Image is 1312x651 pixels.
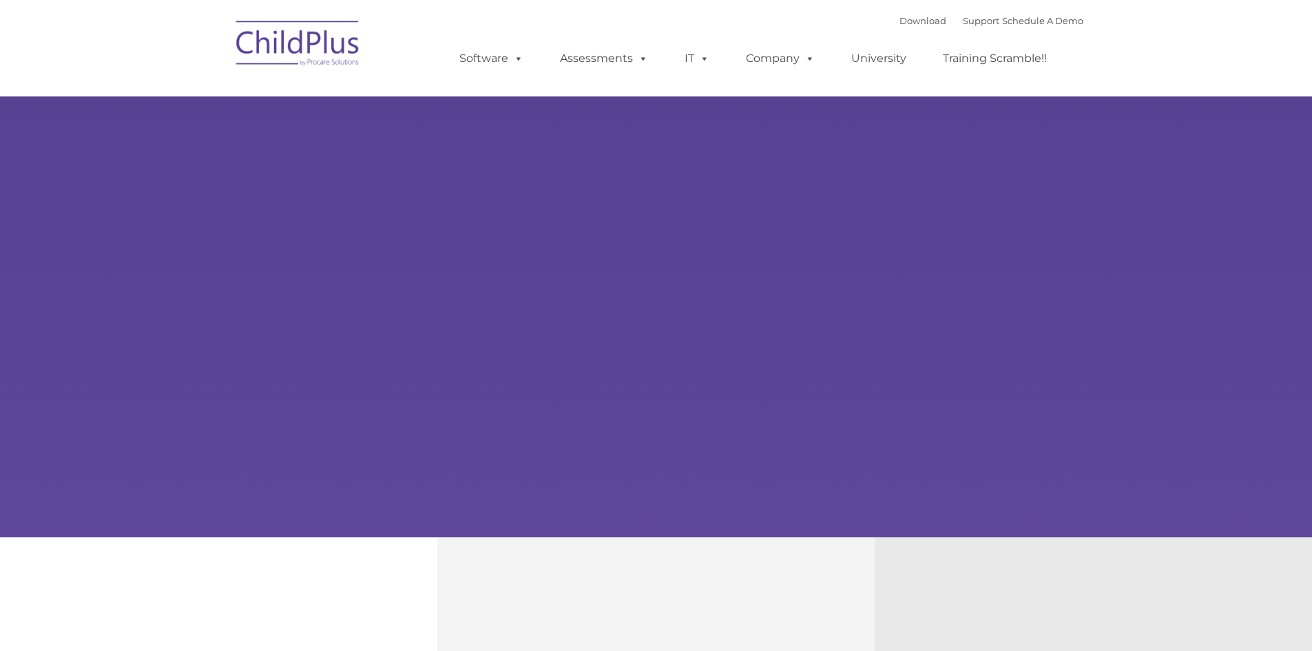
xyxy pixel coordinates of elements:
[929,45,1061,72] a: Training Scramble!!
[732,45,829,72] a: Company
[899,15,1083,26] font: |
[671,45,723,72] a: IT
[446,45,537,72] a: Software
[229,11,367,80] img: ChildPlus by Procare Solutions
[837,45,920,72] a: University
[1002,15,1083,26] a: Schedule A Demo
[963,15,999,26] a: Support
[899,15,946,26] a: Download
[546,45,662,72] a: Assessments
